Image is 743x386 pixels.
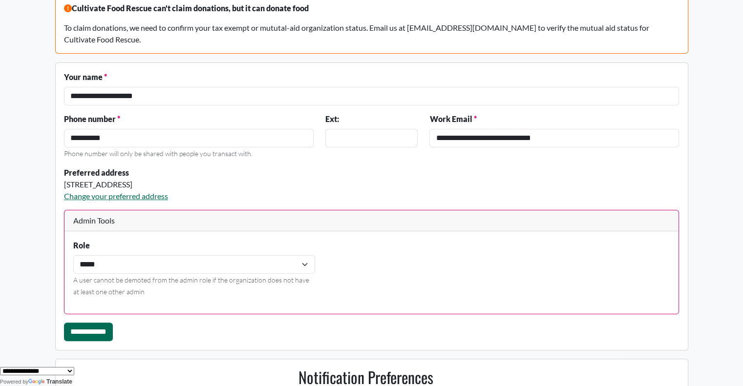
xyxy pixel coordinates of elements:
div: Admin Tools [64,210,679,231]
label: Your name [64,71,107,83]
label: Phone number [64,113,120,125]
small: Phone number will only be shared with people you transact with. [64,149,253,158]
label: Work Email [429,113,476,125]
a: Change your preferred address [64,191,168,201]
strong: Preferred address [64,168,129,177]
div: [STREET_ADDRESS] [64,179,418,190]
p: Cultivate Food Rescue can't claim donations, but it can donate food [64,2,679,14]
label: Ext: [325,113,339,125]
p: To claim donations, we need to confirm your tax exempt or mututal-aid organization status. Email ... [64,22,679,45]
label: Role [73,240,90,251]
a: Translate [28,378,72,385]
small: A user cannot be demoted from the admin role if the organization does not have at least one other... [73,276,309,296]
img: Google Translate [28,379,46,386]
